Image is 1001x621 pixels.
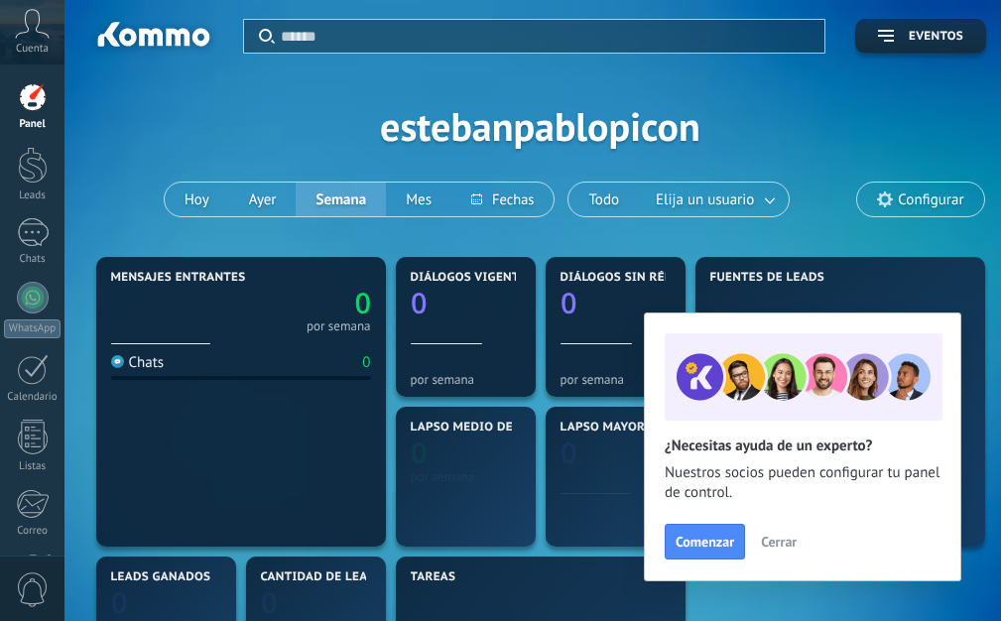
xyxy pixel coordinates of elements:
[411,421,567,435] span: Lapso medio de réplica
[16,43,49,56] span: Cuenta
[4,460,62,473] div: Listas
[111,271,246,285] span: Mensajes entrantes
[411,469,521,484] div: por semana
[386,183,451,216] button: Mes
[362,353,370,372] div: 0
[561,421,718,435] span: Lapso mayor de réplica
[354,284,371,322] text: 0
[752,527,806,557] button: Cerrar
[411,434,428,472] text: 0
[898,191,963,208] span: Configurar
[4,391,62,404] div: Calendario
[165,183,229,216] button: Hoy
[261,570,438,584] span: Cantidad de leads activos
[307,321,371,331] div: por semana
[411,284,428,322] text: 0
[4,118,62,131] div: Panel
[761,535,797,549] span: Cerrar
[411,372,521,387] div: por semana
[568,183,639,216] button: Todo
[561,372,671,387] div: por semana
[561,271,700,285] span: Diálogos sin réplica
[652,186,758,213] span: Elija un usuario
[561,434,577,472] text: 0
[665,436,940,455] h2: ¿Necesitas ayuda de un experto?
[4,189,62,202] div: Leads
[4,525,62,538] div: Correo
[111,355,124,368] img: Chats
[111,353,165,372] div: Chats
[411,570,456,584] span: Tareas
[241,284,371,322] a: 0
[4,319,61,338] div: WhatsApp
[4,253,62,266] div: Chats
[710,271,825,285] span: Fuentes de leads
[411,271,535,285] span: Diálogos vigentes
[561,284,577,322] text: 0
[676,535,734,549] span: Comenzar
[296,183,386,216] button: Semana
[855,19,986,54] button: Eventos
[665,524,745,559] button: Comenzar
[909,30,963,44] span: Eventos
[665,463,940,503] span: Nuestros socios pueden configurar tu panel de control.
[229,183,297,216] button: Ayer
[639,183,789,216] button: Elija un usuario
[111,570,211,584] span: Leads ganados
